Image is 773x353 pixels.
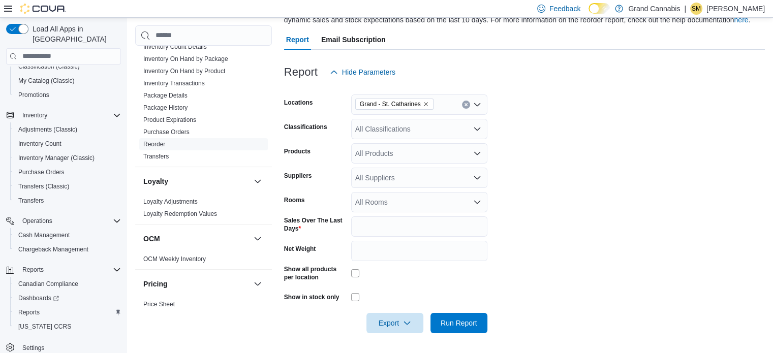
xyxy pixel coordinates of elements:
a: Dashboards [10,291,125,305]
span: Dashboards [14,292,121,304]
a: Adjustments (Classic) [14,123,81,136]
button: Loyalty [252,175,264,187]
a: My Catalog (Classic) [14,75,79,87]
p: | [684,3,686,15]
span: Reports [22,266,44,274]
label: Suppliers [284,172,312,180]
button: Run Report [430,313,487,333]
span: Adjustments (Classic) [18,125,77,134]
label: Show in stock only [284,293,339,301]
span: Transfers [18,197,44,205]
a: Product Expirations [143,116,196,123]
a: Price Sheet [143,301,175,308]
button: Export [366,313,423,333]
span: Reports [18,308,40,316]
a: Chargeback Management [14,243,92,255]
button: Pricing [143,279,250,289]
span: Transfers [143,152,169,161]
span: Reports [18,264,121,276]
a: Canadian Compliance [14,278,82,290]
span: Settings [22,344,44,352]
span: Promotions [14,89,121,101]
button: Loyalty [143,176,250,186]
label: Classifications [284,123,327,131]
a: Transfers (Classic) [14,180,73,192]
p: [PERSON_NAME] [706,3,765,15]
a: Inventory On Hand by Package [143,55,228,62]
h3: OCM [143,234,160,244]
button: Remove Grand - St. Catharines from selection in this group [423,101,429,107]
button: Promotions [10,88,125,102]
button: Chargeback Management [10,242,125,256]
a: Reorder [143,141,165,148]
span: Transfers (Classic) [14,180,121,192]
h3: Report [284,66,318,78]
button: Pricing [252,278,264,290]
span: Operations [22,217,52,225]
span: Inventory Count [18,140,61,148]
a: Promotions [14,89,53,101]
a: Package History [143,104,188,111]
a: Inventory Count [14,138,66,150]
button: Open list of options [473,198,481,206]
button: Reports [18,264,48,276]
span: Promotions [18,91,49,99]
span: Inventory Count [14,138,121,150]
a: Loyalty Redemption Values [143,210,217,217]
button: Cash Management [10,228,125,242]
button: Purchase Orders [10,165,125,179]
h3: Pricing [143,279,167,289]
div: Loyalty [135,196,272,224]
button: Reports [10,305,125,319]
span: Loyalty Adjustments [143,198,198,206]
a: Reports [14,306,44,318]
button: Operations [2,214,125,228]
span: Operations [18,215,121,227]
button: Inventory Manager (Classic) [10,151,125,165]
span: Load All Apps in [GEOGRAPHIC_DATA] [28,24,121,44]
span: Inventory Manager (Classic) [18,154,95,162]
div: Inventory [135,16,272,167]
a: Purchase Orders [14,166,69,178]
button: Open list of options [473,149,481,157]
span: Canadian Compliance [14,278,121,290]
span: Cash Management [18,231,70,239]
span: Inventory Count Details [143,43,207,51]
span: Transfers (Classic) [18,182,69,190]
a: Dashboards [14,292,63,304]
input: Dark Mode [589,3,610,14]
label: Show all products per location [284,265,347,281]
button: Transfers (Classic) [10,179,125,194]
button: OCM [252,233,264,245]
a: Transfers [143,153,169,160]
span: Washington CCRS [14,320,121,333]
button: Inventory [18,109,51,121]
span: My Catalog (Classic) [18,77,75,85]
span: Inventory On Hand by Product [143,67,225,75]
span: Adjustments (Classic) [14,123,121,136]
span: Reorder [143,140,165,148]
span: Grand - St. Catharines [355,99,434,110]
label: Rooms [284,196,305,204]
div: Pricing [135,298,272,314]
span: My Catalog (Classic) [14,75,121,87]
span: Purchase Orders [14,166,121,178]
a: Classification (Classic) [14,60,84,73]
button: Hide Parameters [326,62,399,82]
span: Canadian Compliance [18,280,78,288]
span: Inventory Manager (Classic) [14,152,121,164]
button: Inventory Count [10,137,125,151]
a: Loyalty Adjustments [143,198,198,205]
span: Dashboards [18,294,59,302]
span: SM [692,3,701,15]
div: Shaunna McPhail [690,3,702,15]
button: Canadian Compliance [10,277,125,291]
label: Net Weight [284,245,316,253]
span: Feedback [549,4,580,14]
a: OCM Weekly Inventory [143,255,206,263]
span: Package Details [143,91,188,100]
button: Open list of options [473,174,481,182]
